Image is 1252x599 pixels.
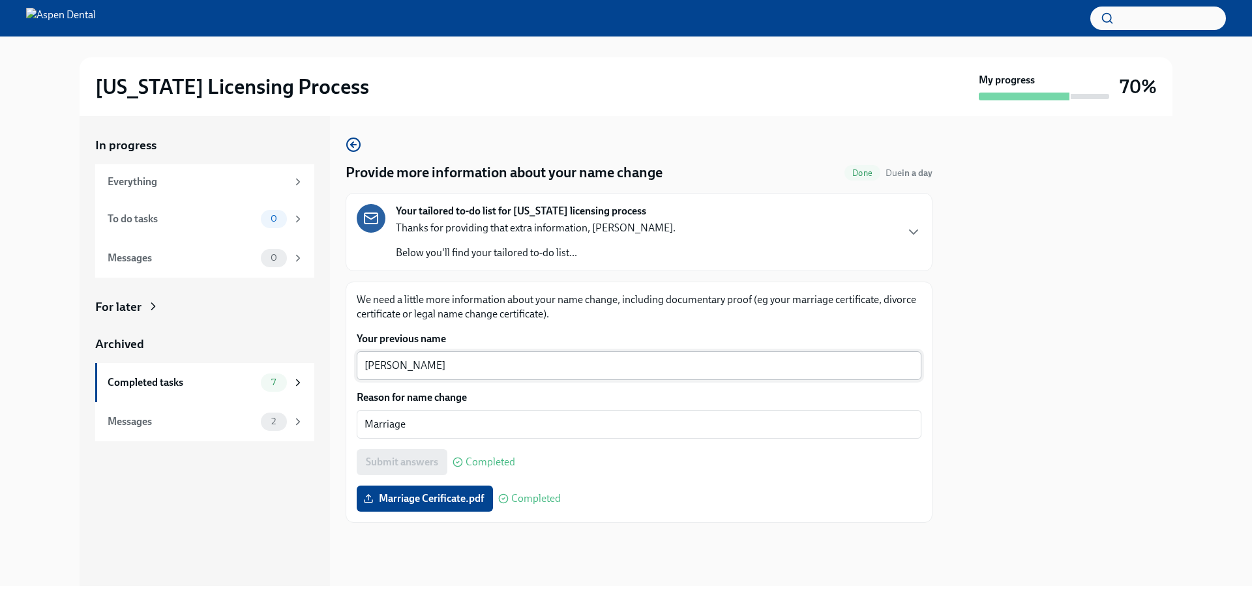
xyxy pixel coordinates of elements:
strong: in a day [902,168,932,179]
div: Messages [108,415,256,429]
a: Archived [95,336,314,353]
div: Everything [108,175,287,189]
a: To do tasks0 [95,199,314,239]
a: Completed tasks7 [95,363,314,402]
div: Completed tasks [108,375,256,390]
strong: My progress [979,73,1035,87]
span: 2 [263,416,284,426]
p: Thanks for providing that extra information, [PERSON_NAME]. [396,221,676,235]
strong: Your tailored to-do list for [US_STATE] licensing process [396,204,646,218]
span: 0 [263,253,285,263]
img: Aspen Dental [26,8,96,29]
label: Reason for name change [357,390,921,405]
div: Messages [108,251,256,265]
a: In progress [95,137,314,154]
div: For later [95,299,142,315]
label: Your previous name [357,332,921,346]
h2: [US_STATE] Licensing Process [95,74,369,100]
span: 0 [263,214,285,224]
a: Everything [95,164,314,199]
span: Completed [466,457,515,467]
span: Marriage Cerificate.pdf [366,492,484,505]
a: Messages0 [95,239,314,278]
textarea: Marriage [365,416,914,432]
span: Completed [511,493,561,504]
span: Due [886,168,932,179]
h4: Provide more information about your name change [346,163,663,183]
h3: 70% [1120,75,1157,98]
span: Done [844,168,880,178]
p: Below you'll find your tailored to-do list... [396,246,676,260]
a: For later [95,299,314,315]
span: August 27th, 2025 10:00 [886,167,932,179]
textarea: [PERSON_NAME] [365,358,914,373]
div: To do tasks [108,212,256,226]
a: Messages2 [95,402,314,441]
p: We need a little more information about your name change, including documentary proof (eg your ma... [357,293,921,321]
span: 7 [263,377,284,387]
label: Marriage Cerificate.pdf [357,486,493,512]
